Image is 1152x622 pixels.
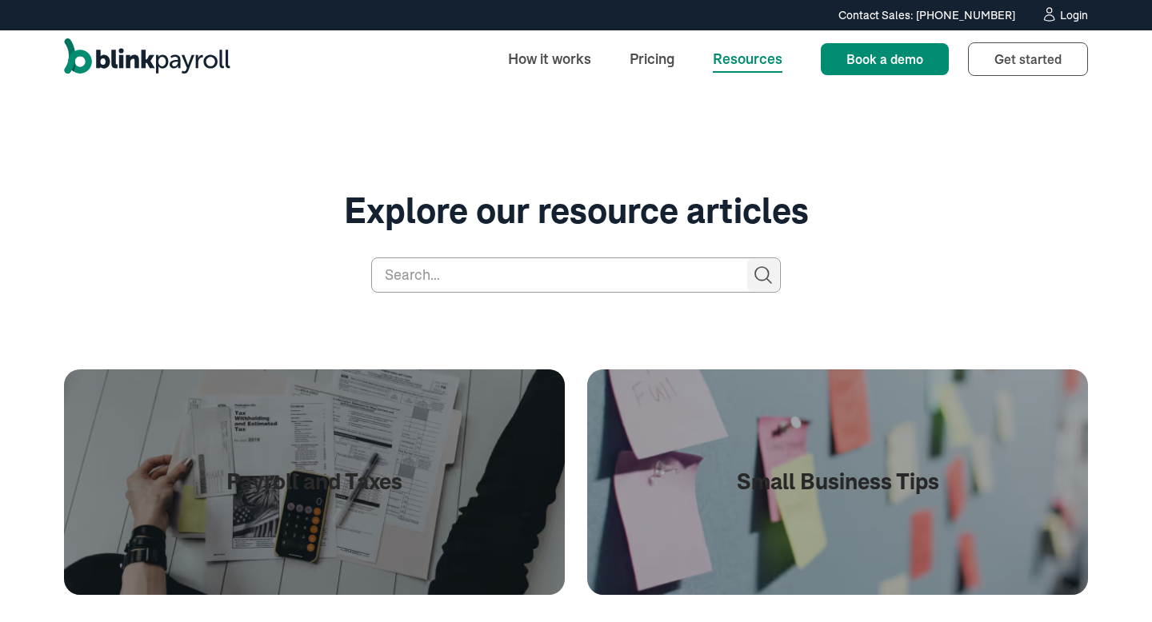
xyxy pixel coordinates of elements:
[846,51,923,67] span: Book a demo
[587,369,1088,595] a: Small Business Tips
[747,259,779,291] input: Search
[1060,10,1088,21] div: Login
[700,42,795,76] a: Resources
[226,468,402,496] h1: Payroll and Taxes
[968,42,1088,76] a: Get started
[371,257,781,293] input: Search…
[1041,6,1088,24] a: Login
[617,42,687,76] a: Pricing
[994,51,1062,67] span: Get started
[838,7,1015,24] div: Contact Sales: [PHONE_NUMBER]
[64,369,565,595] a: Payroll and Taxes
[64,190,1088,233] h1: Explore our resource articles
[495,42,604,76] a: How it works
[737,468,939,496] h1: Small Business Tips
[821,43,949,75] a: Book a demo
